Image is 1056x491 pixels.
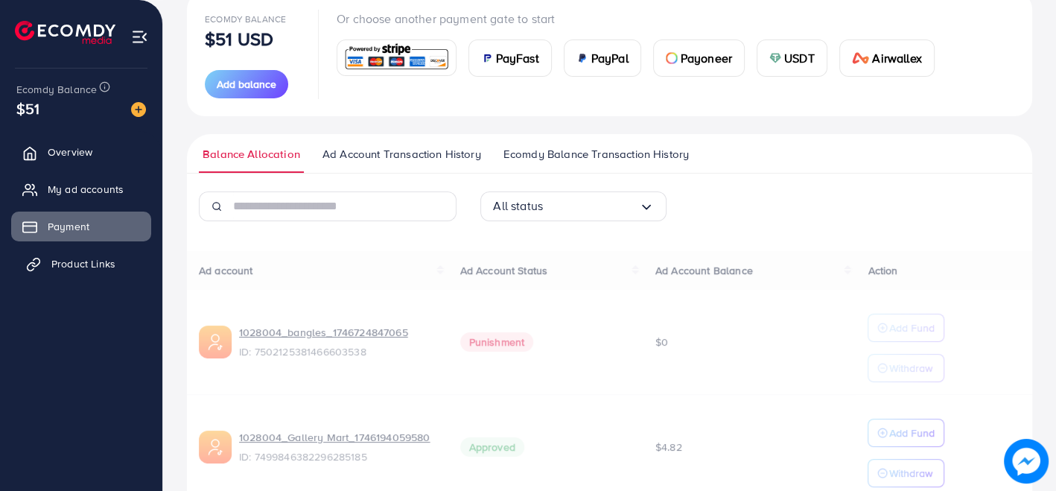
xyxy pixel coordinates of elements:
span: Payment [48,219,89,234]
span: Add balance [217,77,276,92]
a: Payment [11,212,151,241]
img: image [1007,442,1045,480]
img: card [576,52,588,64]
img: image [131,102,146,117]
img: card [666,52,678,64]
span: $51 [16,98,39,119]
a: cardUSDT [757,39,827,77]
span: Ecomdy Balance [205,13,286,25]
span: Product Links [51,256,115,271]
img: card [342,42,451,74]
span: Balance Allocation [203,146,300,162]
img: menu [131,28,148,45]
span: Payoneer [681,49,732,67]
button: Add balance [205,70,288,98]
p: $51 USD [205,30,273,48]
span: USDT [784,49,815,67]
img: card [481,52,493,64]
div: Search for option [480,191,667,221]
a: cardAirwallex [839,39,935,77]
span: Airwallex [872,49,921,67]
span: PayPal [591,49,629,67]
img: logo [15,21,115,44]
a: Overview [11,137,151,167]
span: Ad Account Transaction History [322,146,481,162]
a: cardPayFast [468,39,552,77]
a: card [337,39,457,76]
span: All status [493,194,543,218]
span: Overview [48,145,92,159]
span: Ecomdy Balance Transaction History [503,146,689,162]
img: card [769,52,781,64]
img: card [852,52,870,64]
p: Or choose another payment gate to start [337,10,947,28]
span: Ecomdy Balance [16,82,97,97]
a: cardPayPal [564,39,641,77]
span: PayFast [496,49,539,67]
input: Search for option [543,194,639,218]
span: My ad accounts [48,182,124,197]
a: My ad accounts [11,174,151,204]
a: cardPayoneer [653,39,745,77]
a: Product Links [11,249,151,279]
